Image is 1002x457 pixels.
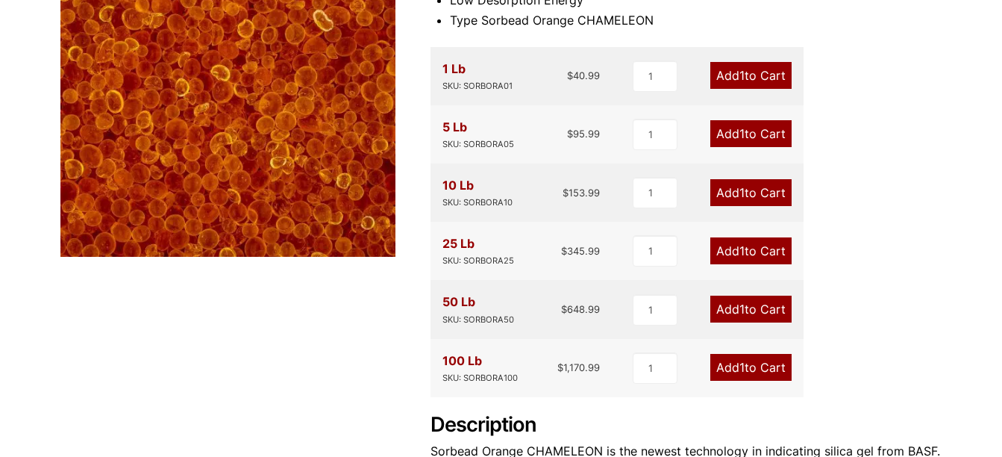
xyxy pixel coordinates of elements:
[739,68,745,83] span: 1
[442,117,514,152] div: 5 Lb
[557,361,563,373] span: $
[442,79,513,93] div: SKU: SORBORA01
[442,292,514,326] div: 50 Lb
[561,245,600,257] bdi: 345.99
[710,296,792,323] a: Add1to Cart
[710,237,792,264] a: Add1to Cart
[442,175,513,210] div: 10 Lb
[557,361,600,373] bdi: 1,170.99
[739,243,745,258] span: 1
[561,303,567,315] span: $
[442,196,513,210] div: SKU: SORBORA10
[442,234,514,268] div: 25 Lb
[739,302,745,317] span: 1
[561,303,600,315] bdi: 648.99
[567,69,573,81] span: $
[442,313,514,327] div: SKU: SORBORA50
[442,137,514,152] div: SKU: SORBORA05
[710,120,792,147] a: Add1to Cart
[710,179,792,206] a: Add1to Cart
[739,185,745,200] span: 1
[442,371,518,385] div: SKU: SORBORA100
[442,59,513,93] div: 1 Lb
[739,126,745,141] span: 1
[561,245,567,257] span: $
[450,10,942,31] li: Type Sorbead Orange CHAMELEON
[710,62,792,89] a: Add1to Cart
[710,354,792,381] a: Add1to Cart
[567,69,600,81] bdi: 40.99
[442,351,518,385] div: 100 Lb
[442,254,514,268] div: SKU: SORBORA25
[567,128,573,140] span: $
[563,187,569,199] span: $
[430,413,942,438] h2: Description
[739,360,745,375] span: 1
[567,128,600,140] bdi: 95.99
[563,187,600,199] bdi: 153.99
